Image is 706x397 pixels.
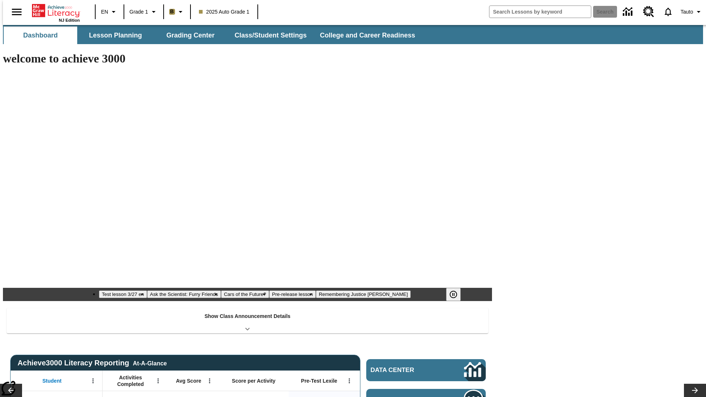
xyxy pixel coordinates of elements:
[678,5,706,18] button: Profile/Settings
[446,288,461,301] button: Pause
[88,375,99,386] button: Open Menu
[681,8,693,16] span: Tauto
[3,25,703,44] div: SubNavbar
[154,26,227,44] button: Grading Center
[59,18,80,22] span: NJ Edition
[99,290,147,298] button: Slide 1 Test lesson 3/27 en
[18,359,167,367] span: Achieve3000 Literacy Reporting
[176,378,201,384] span: Avg Score
[229,26,313,44] button: Class/Student Settings
[618,2,639,22] a: Data Center
[269,290,316,298] button: Slide 4 Pre-release lesson
[129,8,148,16] span: Grade 1
[106,374,155,387] span: Activities Completed
[639,2,659,22] a: Resource Center, Will open in new tab
[3,52,492,65] h1: welcome to achieve 3000
[232,378,276,384] span: Score per Activity
[42,378,61,384] span: Student
[446,288,468,301] div: Pause
[4,26,77,44] button: Dashboard
[221,290,269,298] button: Slide 3 Cars of the Future?
[32,3,80,22] div: Home
[199,8,250,16] span: 2025 Auto Grade 1
[32,3,80,18] a: Home
[126,5,161,18] button: Grade: Grade 1, Select a grade
[314,26,421,44] button: College and Career Readiness
[684,384,706,397] button: Lesson carousel, Next
[371,366,439,374] span: Data Center
[301,378,338,384] span: Pre-Test Lexile
[79,26,152,44] button: Lesson Planning
[204,375,215,386] button: Open Menu
[366,359,486,381] a: Data Center
[153,375,164,386] button: Open Menu
[344,375,355,386] button: Open Menu
[489,6,591,18] input: search field
[170,7,174,16] span: B
[166,5,188,18] button: Boost Class color is light brown. Change class color
[6,1,28,23] button: Open side menu
[101,8,108,16] span: EN
[3,26,422,44] div: SubNavbar
[204,312,290,320] p: Show Class Announcement Details
[98,5,121,18] button: Language: EN, Select a language
[147,290,221,298] button: Slide 2 Ask the Scientist: Furry Friends
[7,308,488,333] div: Show Class Announcement Details
[659,2,678,21] a: Notifications
[316,290,411,298] button: Slide 5 Remembering Justice O'Connor
[133,359,167,367] div: At-A-Glance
